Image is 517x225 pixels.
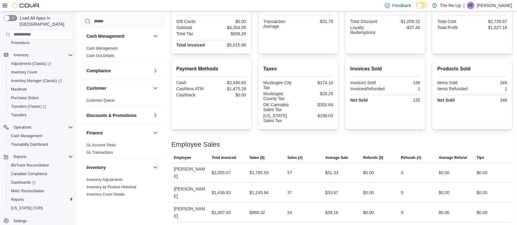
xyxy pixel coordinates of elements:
[213,25,246,30] div: $4,354.05
[9,111,73,119] span: Transfers
[11,217,73,224] span: Settings
[86,68,111,74] h3: Compliance
[325,209,339,216] div: $36.18
[363,189,374,196] div: $0.00
[9,77,73,84] span: Inventory Manager (Classic)
[86,53,114,58] span: Cash Out Details
[86,185,136,189] a: Inventory by Product Historical
[12,2,40,9] img: Cova
[263,113,297,123] div: [US_STATE] Sales Tax
[392,2,411,9] span: Feedback
[86,98,114,103] a: Customer Queue
[9,141,73,148] span: Traceabilty Dashboard
[299,80,333,85] div: $174.14
[9,204,73,212] span: Washington CCRS
[287,209,292,216] div: 24
[11,61,51,66] span: Adjustments (Classic)
[213,19,246,24] div: $0.00
[299,19,333,24] div: $31.78
[171,183,209,202] div: [PERSON_NAME]
[477,209,488,216] div: $0.00
[152,112,159,119] button: Discounts & Promotions
[9,39,73,47] span: Promotions
[171,141,220,148] h3: Employee Sales
[86,112,151,118] button: Discounts & Promotions
[9,132,44,140] a: Cash Management
[9,86,73,93] span: Manifests
[263,19,297,29] div: Transaction Average
[86,143,116,147] a: GL Account Totals
[11,87,27,92] span: Manifests
[11,113,26,118] span: Transfers
[6,195,75,204] button: Reports
[212,155,236,160] span: Total Invoiced
[350,80,384,85] div: Invoices Sold
[6,85,75,94] button: Manifests
[325,155,348,160] span: Average Sale
[86,178,123,182] a: Inventory Adjustments
[263,91,297,101] div: Muskogee County Tax
[86,185,136,189] span: Inventory by Product Historical
[213,86,246,91] div: $1,475.26
[350,86,385,91] div: InvoicesRefunded
[11,78,62,83] span: Inventory Manager (Classic)
[263,102,297,112] div: OK Cannabis Sales Tax
[9,162,73,169] span: BioTrack Reconciliation
[86,130,151,136] button: Finance
[401,169,404,176] div: 0
[86,112,136,118] h3: Discounts & Promotions
[9,179,73,186] span: Dashboards
[152,84,159,92] button: Customer
[473,86,507,91] div: 1
[11,124,34,131] button: Operations
[263,80,297,90] div: Muskogee City Tax
[152,164,159,171] button: Inventory
[11,217,29,225] a: Settings
[1,216,75,225] button: Settings
[11,40,30,45] span: Promotions
[6,132,75,140] button: Cash Management
[250,169,269,176] div: $1,785.53
[11,104,46,109] span: Transfers (Classic)
[386,25,420,30] div: -$37.45
[9,39,32,47] a: Promotions
[11,206,43,211] span: [US_STATE] CCRS
[11,51,73,59] span: Inventory
[299,91,333,96] div: $28.25
[176,65,246,73] h2: Payment Methods
[9,187,47,195] a: Metrc Reconciliation
[82,141,164,159] div: Finance
[86,85,151,91] button: Customer
[13,219,27,223] span: Settings
[176,43,205,47] strong: Total Invoiced
[86,150,113,155] span: GL Transactions
[86,33,151,39] button: Cash Management
[287,189,292,196] div: 37
[13,53,29,58] span: Inventory
[9,94,73,102] span: Purchase Orders
[6,68,75,77] button: Inventory Count
[463,2,465,9] p: |
[86,33,124,39] h3: Cash Management
[86,68,151,74] button: Compliance
[9,94,41,102] a: Purchase Orders
[473,19,507,24] div: $2,726.87
[11,70,37,75] span: Inventory Count
[86,164,106,171] h3: Inventory
[473,80,507,85] div: 349
[17,15,73,27] span: Load All Apps in [GEOGRAPHIC_DATA]
[299,113,333,118] div: $196.03
[11,133,42,138] span: Cash Management
[6,140,75,149] button: Traceabilty Dashboard
[299,102,333,107] div: $300.84
[473,98,507,103] div: 348
[350,65,420,73] h2: Invoices Sold
[437,19,471,24] div: Total Cost
[9,103,73,110] span: Transfers (Classic)
[86,85,106,91] h3: Customer
[350,98,368,103] strong: Net Sold
[6,187,75,195] button: Metrc Reconciliation
[11,153,29,160] button: Reports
